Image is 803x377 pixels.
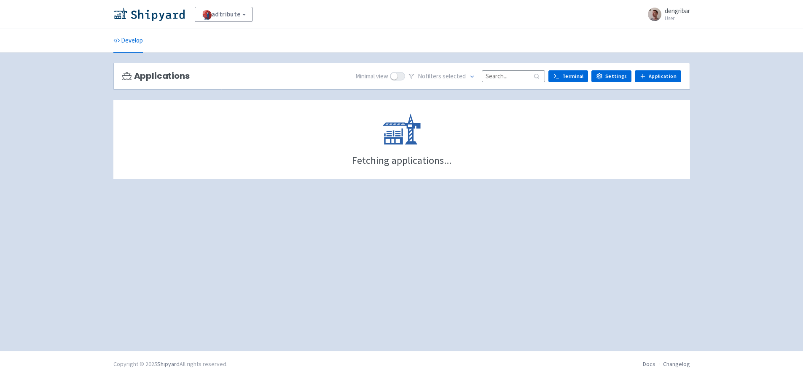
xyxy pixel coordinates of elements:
[591,70,631,82] a: Settings
[635,70,681,82] a: Application
[355,72,388,81] span: Minimal view
[113,360,228,369] div: Copyright © 2025 All rights reserved.
[665,7,690,15] span: dengribar
[352,155,451,166] div: Fetching applications...
[195,7,252,22] a: adtribute
[443,72,466,80] span: selected
[113,8,185,21] img: Shipyard logo
[643,360,655,368] a: Docs
[663,360,690,368] a: Changelog
[643,8,690,21] a: dengribar User
[665,16,690,21] small: User
[418,72,466,81] span: No filter s
[157,360,180,368] a: Shipyard
[548,70,588,82] a: Terminal
[113,29,143,53] a: Develop
[122,71,190,81] h3: Applications
[482,70,545,82] input: Search...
